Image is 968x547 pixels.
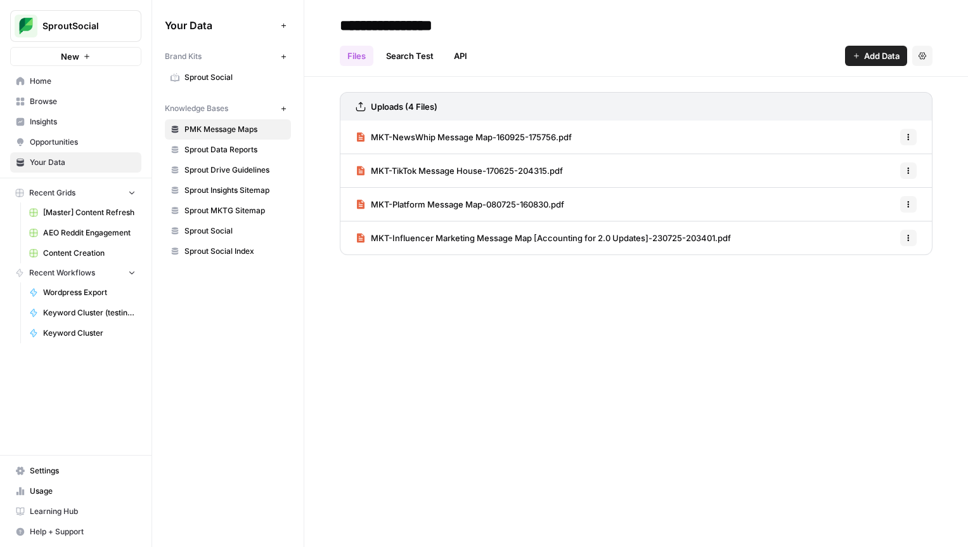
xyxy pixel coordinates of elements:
[184,124,285,135] span: PMK Message Maps
[10,522,141,542] button: Help + Support
[165,221,291,241] a: Sprout Social
[61,50,79,63] span: New
[10,461,141,481] a: Settings
[356,154,563,187] a: MKT-TikTok Message House-170625-204315.pdf
[10,71,141,91] a: Home
[371,100,437,113] h3: Uploads (4 Files)
[30,506,136,517] span: Learning Hub
[165,241,291,261] a: Sprout Social Index
[165,51,202,62] span: Brand Kits
[10,132,141,152] a: Opportunities
[43,227,136,239] span: AEO Reddit Engagement
[30,526,136,537] span: Help + Support
[340,46,373,66] a: Files
[184,72,285,83] span: Sprout Social
[446,46,475,66] a: API
[165,119,291,140] a: PMK Message Maps
[165,103,228,114] span: Knowledge Bases
[42,20,119,32] span: SproutSocial
[43,307,136,319] span: Keyword Cluster (testing copy)
[165,67,291,88] a: Sprout Social
[184,225,285,237] span: Sprout Social
[165,160,291,180] a: Sprout Drive Guidelines
[30,136,136,148] span: Opportunities
[184,246,285,257] span: Sprout Social Index
[184,164,285,176] span: Sprout Drive Guidelines
[371,198,564,211] span: MKT-Platform Message Map-080725-160830.pdf
[371,164,563,177] span: MKT-TikTok Message House-170625-204315.pdf
[10,501,141,522] a: Learning Hub
[356,188,564,221] a: MKT-Platform Message Map-080725-160830.pdf
[30,96,136,107] span: Browse
[10,183,141,202] button: Recent Grids
[30,116,136,128] span: Insights
[371,232,731,244] span: MKT-Influencer Marketing Message Map [Accounting for 2.0 Updates]-230725-203401.pdf
[165,201,291,221] a: Sprout MKTG Sitemap
[23,303,141,323] a: Keyword Cluster (testing copy)
[10,481,141,501] a: Usage
[43,327,136,339] span: Keyword Cluster
[371,131,572,143] span: MKT-NewsWhip Message Map-160925-175756.pdf
[29,187,75,199] span: Recent Grids
[864,49,900,62] span: Add Data
[184,144,285,155] span: Sprout Data Reports
[165,140,291,160] a: Sprout Data Reports
[10,10,141,42] button: Workspace: SproutSocial
[30,157,136,168] span: Your Data
[43,207,136,218] span: [Master] Content Refresh
[43,287,136,298] span: Wordpress Export
[23,323,141,343] a: Keyword Cluster
[165,180,291,201] a: Sprout Insights Sitemap
[30,465,136,477] span: Settings
[165,18,276,33] span: Your Data
[356,121,572,154] a: MKT-NewsWhip Message Map-160925-175756.pdf
[845,46,907,66] button: Add Data
[15,15,37,37] img: SproutSocial Logo
[29,267,95,279] span: Recent Workflows
[184,185,285,196] span: Sprout Insights Sitemap
[43,247,136,259] span: Content Creation
[356,93,437,121] a: Uploads (4 Files)
[378,46,441,66] a: Search Test
[30,76,136,87] span: Home
[30,485,136,497] span: Usage
[10,152,141,173] a: Your Data
[10,91,141,112] a: Browse
[23,243,141,263] a: Content Creation
[10,112,141,132] a: Insights
[184,205,285,216] span: Sprout MKTG Sitemap
[356,221,731,254] a: MKT-Influencer Marketing Message Map [Accounting for 2.0 Updates]-230725-203401.pdf
[23,282,141,303] a: Wordpress Export
[23,202,141,223] a: [Master] Content Refresh
[23,223,141,243] a: AEO Reddit Engagement
[10,263,141,282] button: Recent Workflows
[10,47,141,66] button: New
